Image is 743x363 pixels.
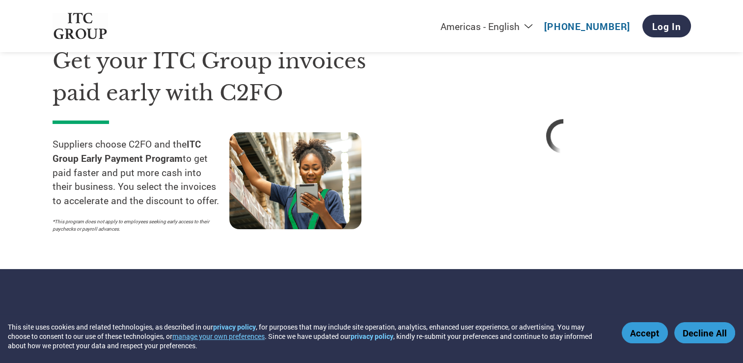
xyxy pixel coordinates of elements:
h3: How the program works [53,313,359,333]
a: privacy policy [351,332,393,341]
p: *This program does not apply to employees seeking early access to their paychecks or payroll adva... [53,218,220,233]
button: Accept [622,322,668,343]
p: Suppliers choose C2FO and the to get paid faster and put more cash into their business. You selec... [53,137,229,208]
img: ITC Group [53,13,109,40]
h1: Get your ITC Group invoices paid early with C2FO [53,45,406,109]
button: Decline All [674,322,735,343]
div: This site uses cookies and related technologies, as described in our , for purposes that may incl... [8,322,607,350]
strong: ITC Group Early Payment Program [53,138,201,164]
a: [PHONE_NUMBER] [544,20,630,32]
img: supply chain worker [229,132,361,229]
button: manage your own preferences [172,332,265,341]
a: privacy policy [213,322,256,332]
a: Log In [642,15,691,37]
